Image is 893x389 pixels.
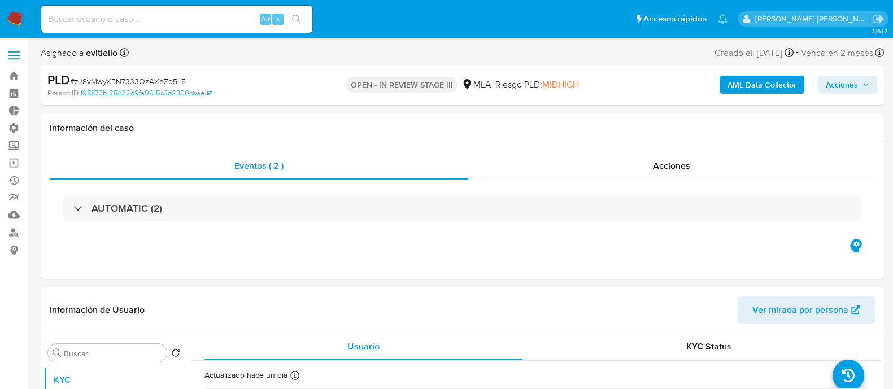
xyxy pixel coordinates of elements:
[738,296,875,324] button: Ver mirada por persona
[818,76,877,94] button: Acciones
[728,76,796,94] b: AML Data Collector
[41,12,312,27] input: Buscar usuario o caso...
[285,11,308,27] button: search-icon
[720,76,804,94] button: AML Data Collector
[234,159,284,172] span: Eventos ( 2 )
[41,47,117,59] span: Asignado a
[495,78,578,91] span: Riesgo PLD:
[718,14,728,24] a: Notificaciones
[47,88,79,98] b: Person ID
[50,123,875,134] h1: Información del caso
[171,348,180,361] button: Volver al orden por defecto
[542,78,578,91] span: MIDHIGH
[715,45,794,60] div: Creado el: [DATE]
[63,195,861,221] div: AUTOMATIC (2)
[461,78,490,91] div: MLA
[84,46,117,59] b: evitiello
[53,348,62,357] button: Buscar
[261,14,270,24] span: Alt
[92,202,162,215] h3: AUTOMATIC (2)
[50,304,145,316] h1: Información de Usuario
[826,76,858,94] span: Acciones
[81,88,212,98] a: f98873b128422d9fa0615c3d2300cbae
[873,13,885,25] a: Salir
[276,14,280,24] span: s
[643,13,707,25] span: Accesos rápidos
[347,340,380,353] span: Usuario
[796,45,799,60] span: -
[47,71,70,89] b: PLD
[346,77,457,93] p: OPEN - IN REVIEW STAGE III
[755,14,869,24] p: emmanuel.vitiello@mercadolibre.com
[64,348,162,359] input: Buscar
[686,340,731,353] span: KYC Status
[70,76,186,87] span: # zJ8vMwyXFN7333OzAXeZd5L5
[653,159,690,172] span: Acciones
[801,47,873,59] span: Vence en 2 meses
[204,370,287,381] p: Actualizado hace un día
[752,296,848,324] span: Ver mirada por persona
